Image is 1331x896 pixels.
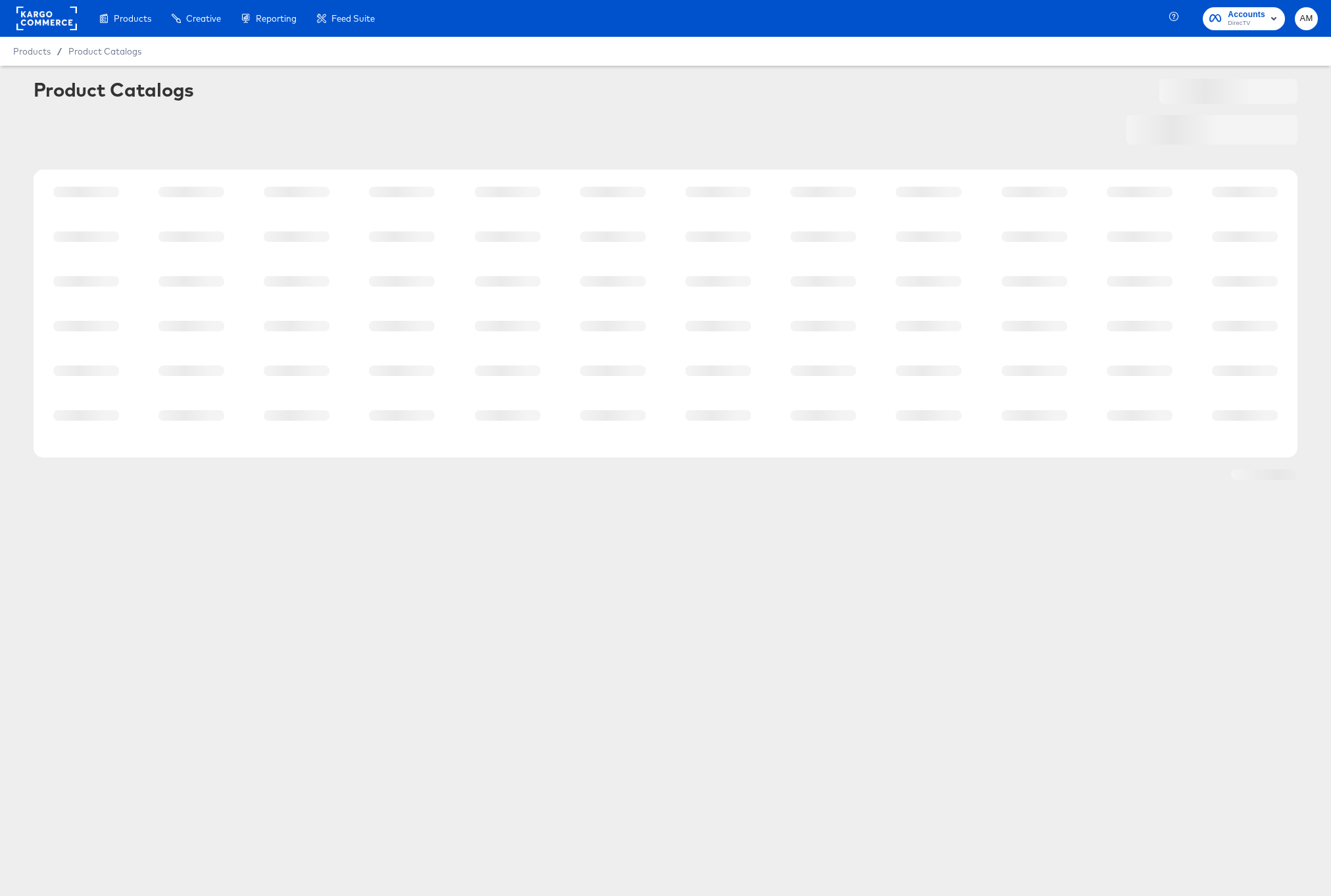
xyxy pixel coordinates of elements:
[1300,11,1313,26] span: AM
[1203,7,1285,30] button: AccountsDirecTV
[1295,7,1318,30] button: AM
[13,46,51,57] span: Products
[34,79,194,100] div: Product Catalogs
[51,46,68,57] span: /
[256,13,297,24] span: Reporting
[331,13,375,24] span: Feed Suite
[1228,8,1265,22] span: Accounts
[68,46,141,57] a: Product Catalogs
[1228,18,1265,29] span: DirecTV
[186,13,221,24] span: Creative
[114,13,151,24] span: Products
